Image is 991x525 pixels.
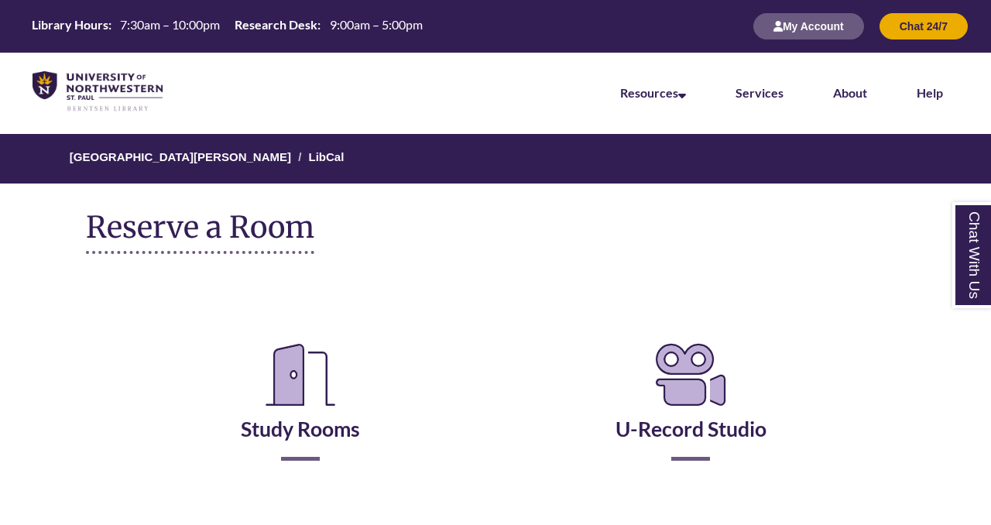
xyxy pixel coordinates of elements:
a: LibCal [308,150,344,163]
a: Study Rooms [241,378,360,441]
th: Library Hours: [26,16,114,33]
th: Research Desk: [228,16,323,33]
a: My Account [753,19,864,33]
h1: Reserve a Room [86,211,314,254]
a: Chat 24/7 [880,19,968,33]
a: Help [917,85,943,100]
span: 7:30am – 10:00pm [120,17,220,32]
a: Hours Today [26,16,428,36]
nav: Breadcrumb [86,134,905,184]
button: Chat 24/7 [880,13,968,39]
button: My Account [753,13,864,39]
a: Services [736,85,784,100]
a: U-Record Studio [616,378,766,441]
div: Reserve a Room [86,293,905,506]
span: 9:00am – 5:00pm [330,17,423,32]
a: About [833,85,867,100]
a: Resources [620,85,686,100]
a: [GEOGRAPHIC_DATA][PERSON_NAME] [70,150,291,163]
table: Hours Today [26,16,428,35]
img: UNWSP Library Logo [33,71,163,112]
